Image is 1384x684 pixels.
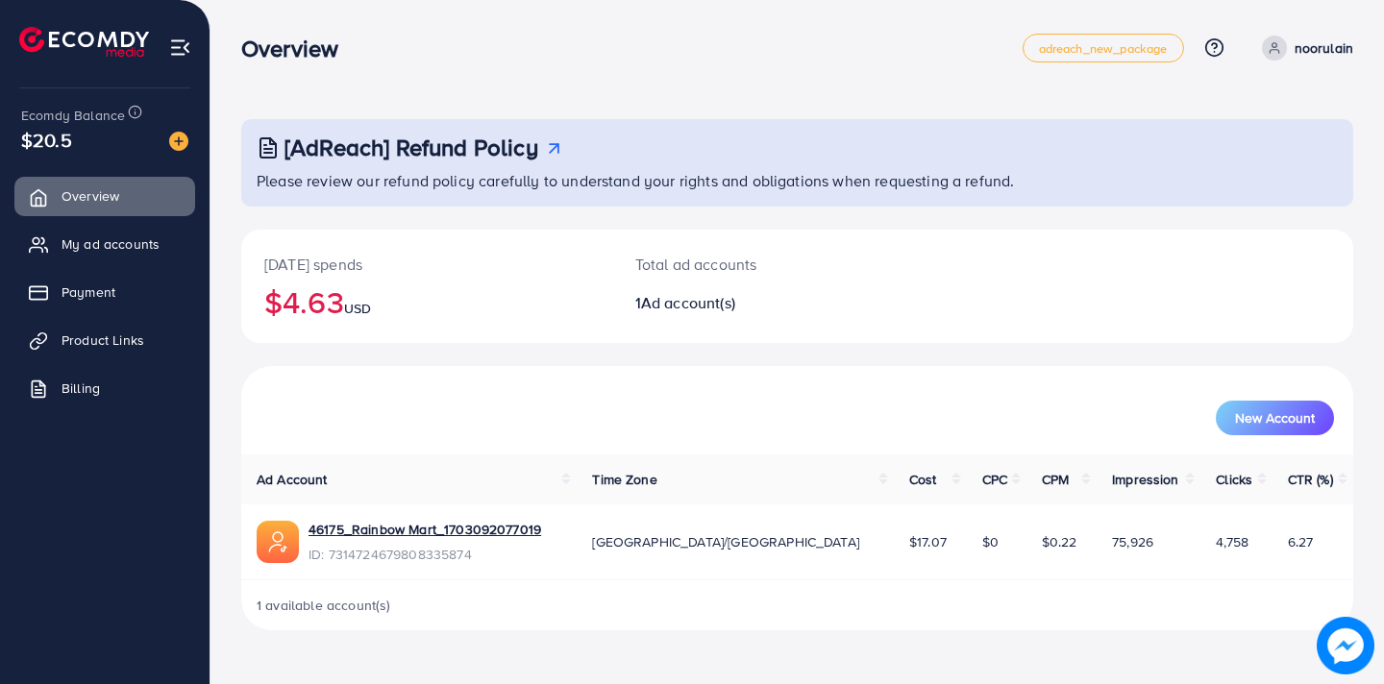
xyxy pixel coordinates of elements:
a: noorulain [1254,36,1353,61]
span: $20.5 [21,126,72,154]
p: Total ad accounts [635,253,867,276]
a: 46175_Rainbow Mart_1703092077019 [309,520,541,539]
span: Time Zone [592,470,656,489]
a: Payment [14,273,195,311]
span: CPM [1042,470,1069,489]
span: $17.07 [909,532,947,551]
a: Overview [14,177,195,215]
h3: [AdReach] Refund Policy [284,134,538,161]
span: CPC [982,470,1007,489]
span: Product Links [62,330,144,350]
span: 1 available account(s) [257,596,391,615]
p: noorulain [1295,37,1353,60]
p: Please review our refund policy carefully to understand your rights and obligations when requesti... [257,169,1342,192]
span: Payment [62,282,115,302]
a: adreach_new_package [1023,34,1184,62]
img: image [1318,618,1373,673]
span: $0 [982,532,999,551]
span: 75,926 [1112,532,1153,551]
span: Impression [1112,470,1179,489]
span: Ad account(s) [641,292,735,313]
img: menu [169,37,191,59]
span: My ad accounts [62,234,160,254]
span: Overview [62,186,119,206]
img: image [169,132,188,151]
span: New Account [1235,411,1315,425]
img: ic-ads-acc.e4c84228.svg [257,521,299,563]
h3: Overview [241,35,354,62]
p: [DATE] spends [264,253,589,276]
a: My ad accounts [14,225,195,263]
a: Product Links [14,321,195,359]
span: ID: 7314724679808335874 [309,545,541,564]
span: 4,758 [1216,532,1248,551]
h2: 1 [635,294,867,312]
span: 6.27 [1288,532,1314,551]
span: adreach_new_package [1039,42,1168,55]
img: logo [19,27,149,57]
span: Clicks [1216,470,1252,489]
span: [GEOGRAPHIC_DATA]/[GEOGRAPHIC_DATA] [592,532,859,551]
button: New Account [1216,401,1334,435]
span: Ad Account [257,470,328,489]
span: $0.22 [1042,532,1077,551]
a: Billing [14,369,195,407]
span: Ecomdy Balance [21,106,125,125]
span: Billing [62,379,100,398]
span: Cost [909,470,937,489]
h2: $4.63 [264,283,589,320]
span: CTR (%) [1288,470,1333,489]
span: USD [344,299,371,318]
